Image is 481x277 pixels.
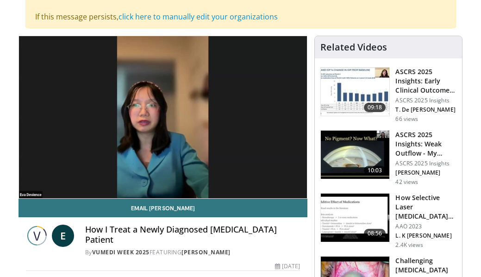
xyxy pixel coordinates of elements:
[92,248,150,256] a: Vumedi Week 2025
[395,223,456,230] p: AAO 2023
[321,68,389,116] img: b8bf30ca-3013-450f-92b0-de11c61660f8.150x105_q85_crop-smart_upscale.jpg
[85,248,300,257] div: By FEATURING
[395,67,456,95] h3: ASCRS 2025 Insights: Early Clinical Outcomes of a Laser Titratable G…
[395,130,456,158] h3: ASCRS 2025 Insights: Weak Outflow - My Approach to Angle Surgery in …
[395,160,456,167] p: ASCRS 2025 Insights
[52,225,74,247] a: E
[320,130,456,186] a: 10:03 ASCRS 2025 Insights: Weak Outflow - My Approach to Angle Surgery in … ASCRS 2025 Insights [...
[19,36,307,198] video-js: Video Player
[395,169,456,176] p: [PERSON_NAME]
[395,106,456,113] p: T. De [PERSON_NAME]
[19,199,308,217] a: Email [PERSON_NAME]
[364,103,386,112] span: 09:18
[321,194,389,242] img: 420b1191-3861-4d27-8af4-0e92e58098e4.150x105_q85_crop-smart_upscale.jpg
[320,193,456,249] a: 08:56 How Selective Laser [MEDICAL_DATA] and Meds Reduce the Diurnal Fluc… AAO 2023 L. K [PERSON_...
[321,131,389,179] img: c4ee65f2-163e-44d3-aede-e8fb280be1de.150x105_q85_crop-smart_upscale.jpg
[395,232,456,239] p: L. K [PERSON_NAME]
[364,166,386,175] span: 10:03
[395,97,456,104] p: ASCRS 2025 Insights
[320,42,387,53] h4: Related Videos
[275,262,300,271] div: [DATE]
[119,12,278,22] a: click here to manually edit your organizations
[181,248,231,256] a: [PERSON_NAME]
[26,225,48,247] img: Vumedi Week 2025
[395,241,423,249] p: 2.4K views
[395,178,418,186] p: 42 views
[320,67,456,123] a: 09:18 ASCRS 2025 Insights: Early Clinical Outcomes of a Laser Titratable G… ASCRS 2025 Insights T...
[395,193,456,221] h3: How Selective Laser [MEDICAL_DATA] and Meds Reduce the Diurnal Fluc…
[364,229,386,238] span: 08:56
[85,225,300,245] h4: How I Treat a Newly Diagnosed [MEDICAL_DATA] Patient
[395,115,418,123] p: 66 views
